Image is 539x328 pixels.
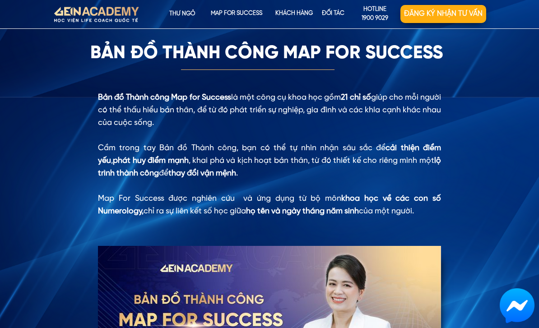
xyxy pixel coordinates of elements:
p: Thư ngỏ [155,5,210,23]
span: họ tên và ngày tháng năm sinh [246,207,359,215]
span: 21 chỉ số [341,93,371,102]
span: thay đổi vận mệnh [168,169,236,177]
p: map for success [210,5,263,23]
p: Đối tác [312,5,353,23]
a: hotline1900 9029 [350,5,400,23]
div: là một công cụ khoa học gồm giúp cho mỗi người có thể thấu hiểu bản thân, để từ đó phát triển sự ... [98,91,441,217]
span: Bản đồ Thành công Map for Success [98,93,231,102]
p: hotline 1900 9029 [350,5,400,24]
p: KHÁCH HÀNG [272,5,316,23]
span: phát huy điểm mạnh [113,157,189,165]
h3: Bản đồ thành công Map For Success [90,42,449,64]
p: Đăng ký nhận tư vấn [400,5,486,23]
